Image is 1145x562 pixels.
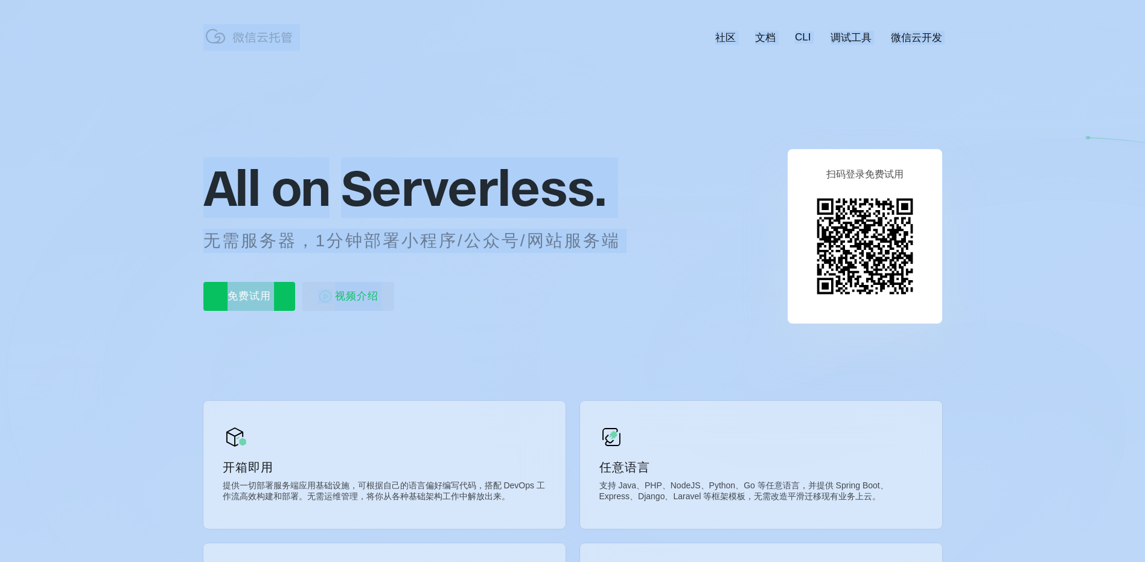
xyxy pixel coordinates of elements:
[891,31,942,45] a: 微信云开发
[223,481,546,505] p: 提供一切部署服务端应用基础设施，可根据自己的语言偏好编写代码，搭配 DevOps 工作流高效构建和部署。无需运维管理，将你从各种基础架构工作中解放出来。
[831,31,872,45] a: 调试工具
[341,158,606,218] span: Serverless.
[318,289,333,304] img: video_play.svg
[826,168,904,181] p: 扫码登录免费试用
[599,459,923,476] p: 任意语言
[335,282,378,311] span: 视频介绍
[203,158,330,218] span: All on
[203,40,300,50] a: 微信云托管
[599,481,923,505] p: 支持 Java、PHP、NodeJS、Python、Go 等任意语言，并提供 Spring Boot、Express、Django、Laravel 等框架模板，无需改造平滑迁移现有业务上云。
[795,31,811,43] a: CLI
[203,229,643,253] p: 无需服务器，1分钟部署小程序/公众号/网站服务端
[223,459,546,476] p: 开箱即用
[715,31,736,45] a: 社区
[203,282,295,311] p: 免费试用
[203,24,300,48] img: 微信云托管
[755,31,776,45] a: 文档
